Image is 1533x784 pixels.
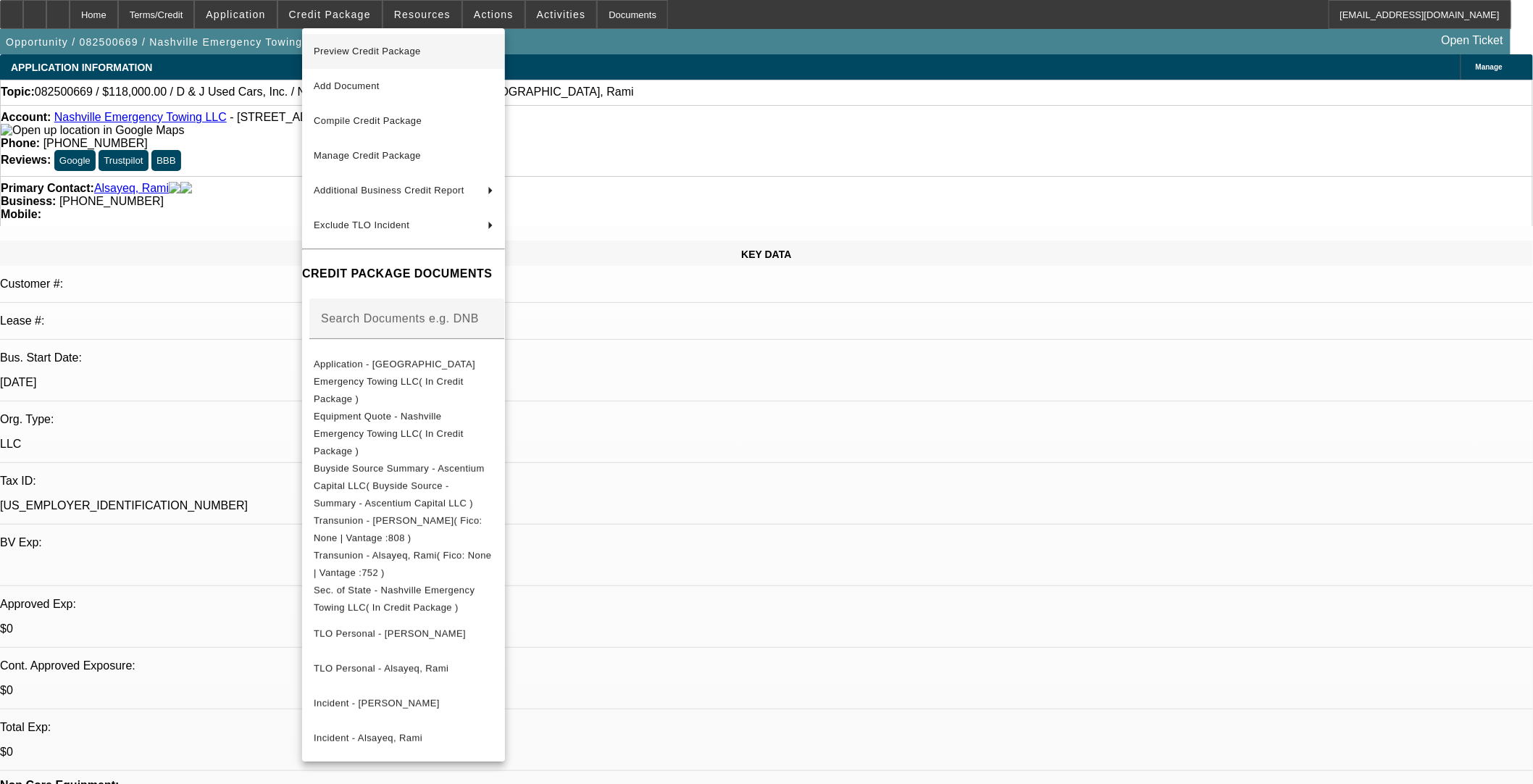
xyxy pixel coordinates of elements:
span: Manage Credit Package [314,150,421,161]
button: TLO Personal - Alsayeq, Rami [302,651,505,685]
span: TLO Personal - Alsayeq, Rami [314,662,448,673]
span: Add Document [314,80,380,91]
h4: CREDIT PACKAGE DOCUMENTS [302,265,505,283]
span: Sec. of State - Nashville Emergency Towing LLC( In Credit Package ) [314,584,475,612]
span: Preview Credit Package [314,46,421,57]
span: Buyside Source Summary - Ascentium Capital LLC( Buyside Source - Summary - Ascentium Capital LLC ) [314,462,485,508]
button: TLO Personal - Albakri, Mohammad [302,616,505,651]
span: Transunion - [PERSON_NAME]( Fico: None | Vantage :808 ) [314,514,483,543]
button: Transunion - Alsayeq, Rami( Fico: None | Vantage :752 ) [302,546,505,581]
button: Incident - Alsayeq, Rami [302,720,505,755]
button: Sec. of State - Nashville Emergency Towing LLC( In Credit Package ) [302,581,505,616]
span: Equipment Quote - Nashville Emergency Towing LLC( In Credit Package ) [314,410,464,456]
button: Buyside Source Summary - Ascentium Capital LLC( Buyside Source - Summary - Ascentium Capital LLC ) [302,459,505,512]
span: Compile Credit Package [314,115,422,126]
span: Application - [GEOGRAPHIC_DATA] Emergency Towing LLC( In Credit Package ) [314,358,475,404]
button: Incident - Albakri, Mohammad [302,685,505,720]
button: Application - Nashville Emergency Towing LLC( In Credit Package ) [302,355,505,407]
button: Equipment Quote - Nashville Emergency Towing LLC( In Credit Package ) [302,407,505,459]
span: Incident - Alsayeq, Rami [314,732,422,743]
span: Transunion - Alsayeq, Rami( Fico: None | Vantage :752 ) [314,549,491,577]
span: Exclude TLO Incident [314,220,409,230]
span: Additional Business Credit Report [314,185,464,196]
span: TLO Personal - [PERSON_NAME] [314,627,466,638]
mat-label: Search Documents e.g. DNB [321,312,479,324]
span: Incident - [PERSON_NAME] [314,697,440,708]
button: Transunion - Albakri, Mohammad( Fico: None | Vantage :808 ) [302,512,505,546]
